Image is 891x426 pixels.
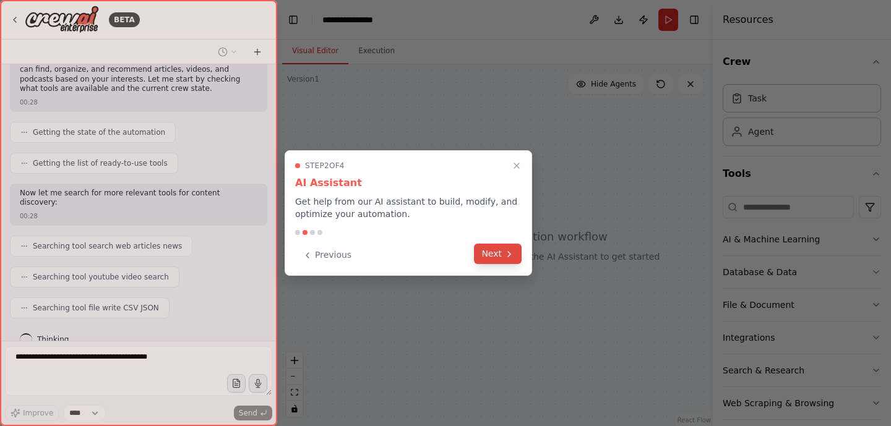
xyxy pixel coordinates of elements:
button: Next [474,244,522,264]
h3: AI Assistant [295,176,522,190]
button: Hide left sidebar [285,11,302,28]
button: Close walkthrough [509,158,524,173]
p: Get help from our AI assistant to build, modify, and optimize your automation. [295,195,522,220]
span: Step 2 of 4 [305,161,345,171]
button: Previous [295,245,359,265]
